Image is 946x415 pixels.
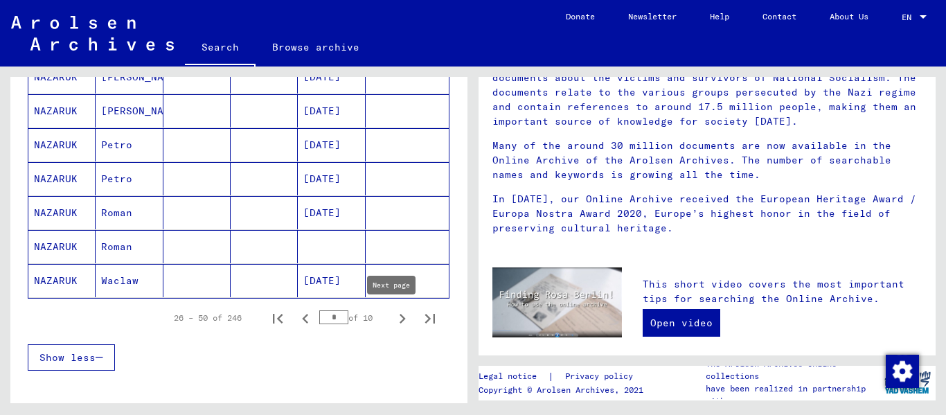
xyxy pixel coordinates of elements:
[28,344,115,371] button: Show less
[416,304,444,332] button: Last page
[174,312,242,324] div: 26 – 50 of 246
[643,309,720,337] a: Open video
[298,264,365,297] mat-cell: [DATE]
[264,304,292,332] button: First page
[28,60,96,94] mat-cell: NAZARUK
[39,351,96,364] span: Show less
[319,311,389,324] div: of 10
[554,369,650,384] a: Privacy policy
[292,304,319,332] button: Previous page
[492,42,922,129] p: The Arolsen Archives are an international center on Nazi [MEDICAL_DATA] with the world’s most ext...
[96,196,163,229] mat-cell: Roman
[882,365,934,400] img: yv_logo.png
[886,355,919,388] img: Zustimmung ändern
[256,30,376,64] a: Browse archive
[479,369,548,384] a: Legal notice
[298,196,365,229] mat-cell: [DATE]
[96,230,163,263] mat-cell: Roman
[492,139,922,182] p: Many of the around 30 million documents are now available in the Online Archive of the Arolsen Ar...
[706,357,879,382] p: The Arolsen Archives online collections
[96,94,163,127] mat-cell: [PERSON_NAME]
[389,304,416,332] button: Next page
[479,369,650,384] div: |
[28,264,96,297] mat-cell: NAZARUK
[28,196,96,229] mat-cell: NAZARUK
[902,12,911,22] mat-select-trigger: EN
[706,382,879,407] p: have been realized in partnership with
[298,60,365,94] mat-cell: [DATE]
[28,162,96,195] mat-cell: NAZARUK
[643,277,922,306] p: This short video covers the most important tips for searching the Online Archive.
[492,267,622,338] img: video.jpg
[96,128,163,161] mat-cell: Petro
[11,16,174,51] img: Arolsen_neg.svg
[28,128,96,161] mat-cell: NAZARUK
[298,162,365,195] mat-cell: [DATE]
[28,230,96,263] mat-cell: NAZARUK
[479,384,650,396] p: Copyright © Arolsen Archives, 2021
[492,192,922,236] p: In [DATE], our Online Archive received the European Heritage Award / Europa Nostra Award 2020, Eu...
[185,30,256,67] a: Search
[96,162,163,195] mat-cell: Petro
[298,94,365,127] mat-cell: [DATE]
[28,94,96,127] mat-cell: NAZARUK
[96,60,163,94] mat-cell: [PERSON_NAME]
[885,354,918,387] div: Zustimmung ändern
[298,128,365,161] mat-cell: [DATE]
[96,264,163,297] mat-cell: Waclaw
